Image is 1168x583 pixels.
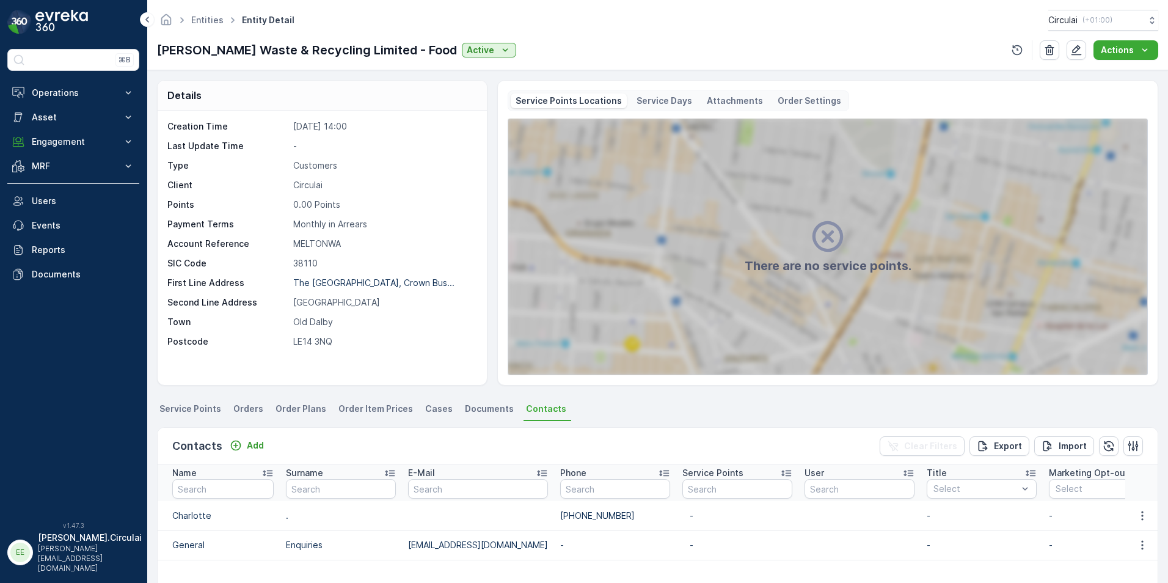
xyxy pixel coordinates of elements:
[1043,501,1165,530] td: -
[904,440,957,452] p: Clear Filters
[1034,436,1094,456] button: Import
[280,530,402,560] td: Enquiries
[286,467,323,479] p: Surname
[38,532,142,544] p: [PERSON_NAME].Circulai
[158,501,280,530] td: Charlotte
[159,403,221,415] span: Service Points
[7,10,32,34] img: logo
[7,238,139,262] a: Reports
[293,179,474,191] p: Circulai
[465,403,514,415] span: Documents
[927,467,947,479] p: Title
[516,95,622,107] p: Service Points Locations
[1093,40,1158,60] button: Actions
[526,403,566,415] span: Contacts
[32,219,134,232] p: Events
[293,238,474,250] p: MELTONWA
[167,316,288,328] p: Town
[167,218,288,230] p: Payment Terms
[167,120,288,133] p: Creation Time
[32,160,115,172] p: MRF
[119,55,131,65] p: ⌘B
[191,15,224,25] a: Entities
[167,140,288,152] p: Last Update Time
[1049,467,1129,479] p: Marketing Opt-out
[157,41,457,59] p: [PERSON_NAME] Waste & Recycling Limited - Food
[167,179,288,191] p: Client
[408,467,435,479] p: E-Mail
[293,277,454,288] p: The [GEOGRAPHIC_DATA], Crown Bus...
[172,467,197,479] p: Name
[293,257,474,269] p: 38110
[1082,15,1112,25] p: ( +01:00 )
[682,479,792,499] input: Search
[805,467,824,479] p: User
[7,213,139,238] a: Events
[7,130,139,154] button: Engagement
[280,501,402,530] td: .
[338,403,413,415] span: Order Item Prices
[293,335,474,348] p: LE14 3NQ
[933,483,1018,495] p: Select
[10,543,30,562] div: EE
[560,467,586,479] p: Phone
[167,238,288,250] p: Account Reference
[805,479,914,499] input: Search
[1048,14,1078,26] p: Circulai
[286,479,396,499] input: Search
[32,87,115,99] p: Operations
[32,136,115,148] p: Engagement
[637,95,692,107] p: Service Days
[1048,10,1158,31] button: Circulai(+01:00)
[38,544,142,573] p: [PERSON_NAME][EMAIL_ADDRESS][DOMAIN_NAME]
[167,335,288,348] p: Postcode
[682,467,743,479] p: Service Points
[167,88,202,103] p: Details
[293,296,474,309] p: [GEOGRAPHIC_DATA]
[167,159,288,172] p: Type
[172,438,222,455] p: Contacts
[276,403,326,415] span: Order Plans
[554,501,676,530] td: [PHONE_NUMBER]
[462,43,516,57] button: Active
[293,159,474,172] p: Customers
[7,189,139,213] a: Users
[1101,44,1134,56] p: Actions
[690,539,785,551] p: -
[159,18,173,28] a: Homepage
[158,530,280,560] td: General
[554,530,676,560] td: -
[32,244,134,256] p: Reports
[247,439,264,452] p: Add
[293,218,474,230] p: Monthly in Arrears
[7,522,139,529] span: v 1.47.3
[167,296,288,309] p: Second Line Address
[225,438,269,453] button: Add
[560,479,670,499] input: Search
[467,44,494,56] p: Active
[969,436,1029,456] button: Export
[994,440,1022,452] p: Export
[1043,530,1165,560] td: -
[7,154,139,178] button: MRF
[7,262,139,287] a: Documents
[293,316,474,328] p: Old Dalby
[402,530,554,560] td: [EMAIL_ADDRESS][DOMAIN_NAME]
[172,479,274,499] input: Search
[7,532,139,573] button: EE[PERSON_NAME].Circulai[PERSON_NAME][EMAIL_ADDRESS][DOMAIN_NAME]
[1059,440,1087,452] p: Import
[778,95,841,107] p: Order Settings
[425,403,453,415] span: Cases
[233,403,263,415] span: Orders
[293,140,474,152] p: -
[32,111,115,123] p: Asset
[167,257,288,269] p: SIC Code
[7,105,139,130] button: Asset
[745,257,911,275] h2: There are no service points.
[32,268,134,280] p: Documents
[239,14,297,26] span: Entity Detail
[35,10,88,34] img: logo_dark-DEwI_e13.png
[707,95,763,107] p: Attachments
[1056,483,1140,495] p: Select
[7,81,139,105] button: Operations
